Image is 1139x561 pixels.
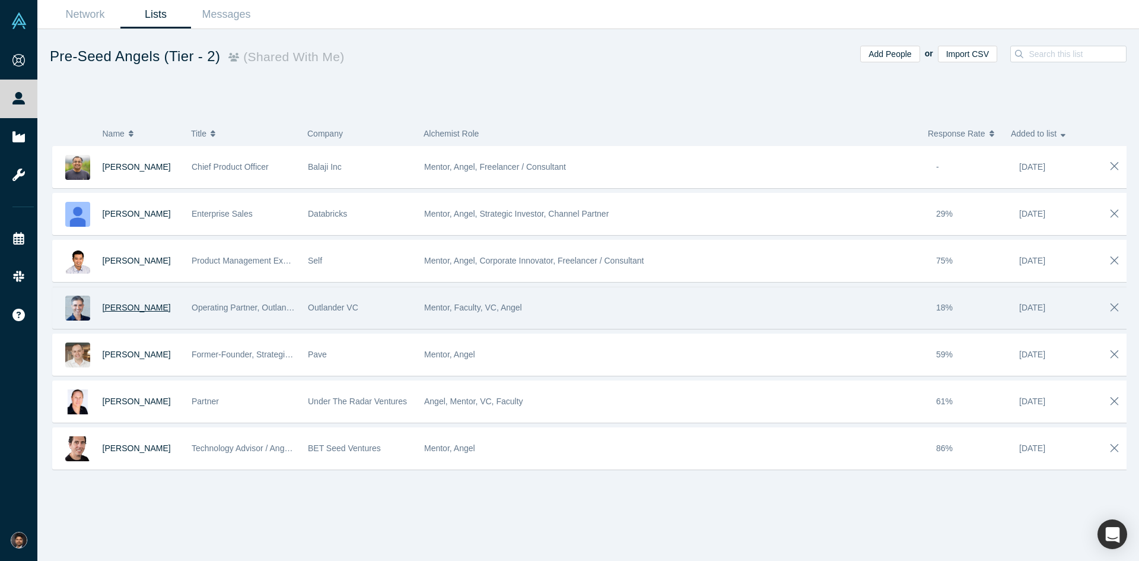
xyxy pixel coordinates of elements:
[103,209,171,218] a: [PERSON_NAME]
[424,303,522,312] span: Mentor, Faculty, VC, Angel
[424,209,609,218] span: Mentor, Angel, Strategic Investor, Channel Partner
[1019,397,1045,406] span: [DATE]
[103,256,171,265] a: [PERSON_NAME]
[192,397,219,406] span: Partner
[1019,209,1045,218] span: [DATE]
[936,303,953,312] span: 18%
[928,121,998,146] button: Response Rate
[936,256,953,265] span: 75%
[65,389,90,414] img: Andrey Yruski's Profile Image
[65,155,90,180] img: Aashish Kolagotla's Profile Image
[239,50,344,64] small: ( Shared With Me )
[103,303,171,312] a: [PERSON_NAME]
[308,350,327,359] span: Pave
[65,249,90,274] img: David Lee's Profile Image
[103,443,171,453] a: [PERSON_NAME]
[65,202,90,227] img: Kevin Mcnary's Profile Image
[424,129,479,138] span: Alchemist Role
[120,1,191,28] a: Lists
[936,443,953,453] span: 86%
[936,209,953,218] span: 29%
[308,256,322,265] span: Self
[1019,162,1045,172] span: [DATE]
[308,209,347,218] span: Databricks
[65,296,90,321] img: Jordan Kretchmer's Profile Image
[192,209,253,218] span: Enterprise Sales
[424,350,475,359] span: Mentor, Angel
[308,303,358,312] span: Outlander VC
[1011,121,1081,146] button: Added to list
[65,436,90,461] img: Boris Livshutz's Profile Image
[424,397,523,406] span: Angel, Mentor, VC, Faculty
[424,256,644,265] span: Mentor, Angel, Corporate Innovator, Freelancer / Consultant
[1019,350,1045,359] span: [DATE]
[191,121,206,146] span: Title
[103,121,125,146] span: Name
[308,162,342,172] span: Balaji Inc
[103,350,171,359] a: [PERSON_NAME]
[936,162,939,172] span: -
[925,49,933,58] b: or
[307,129,343,138] span: Company
[1019,256,1045,265] span: [DATE]
[1027,46,1134,62] input: Search this list
[1019,303,1045,312] span: [DATE]
[192,256,424,265] span: Product Management Executive, Platform & Ecosystem Leader
[928,121,985,146] span: Response Rate
[192,443,323,453] span: Technology Advisor / Angel Investor
[860,46,920,62] button: Add People
[1019,443,1045,453] span: [DATE]
[308,397,407,406] span: Under The Radar Ventures
[50,1,120,28] a: Network
[1011,121,1057,146] span: Added to list
[103,397,171,406] a: [PERSON_NAME]
[936,397,953,406] span: 61%
[308,443,381,453] span: BET Seed Ventures
[50,46,588,67] h1: Pre-Seed Angels (Tier - 2)
[936,350,953,359] span: 59%
[11,12,27,29] img: Alchemist Vault Logo
[191,1,262,28] a: Messages
[11,532,27,549] img: Shine Oovattil's Account
[192,162,269,172] span: Chief Product Officer
[192,303,312,312] span: Operating Partner, Outlander VC
[938,46,997,62] button: Import CSV
[103,162,171,172] a: [PERSON_NAME]
[424,443,475,453] span: Mentor, Angel
[192,350,400,359] span: Former-Founder, Strategic Advisor, Go-To-Market Coach
[191,121,295,146] button: Title
[424,162,566,172] span: Mentor, Angel, Freelancer / Consultant
[103,121,179,146] button: Name
[65,343,90,367] img: Vlad Blumen's Profile Image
